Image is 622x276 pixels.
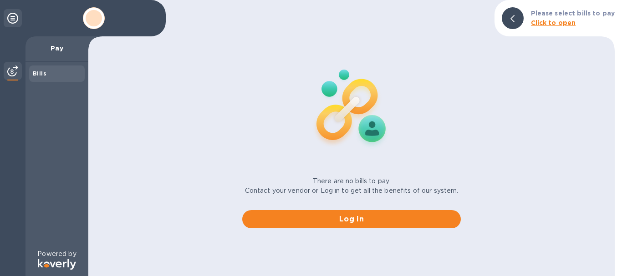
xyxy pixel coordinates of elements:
[37,249,76,259] p: Powered by
[245,176,459,196] p: There are no bills to pay. Contact your vendor or Log in to get all the benefits of our system.
[38,259,76,270] img: Logo
[33,70,46,77] b: Bills
[250,214,454,225] span: Log in
[531,10,615,17] b: Please select bills to pay
[33,44,81,53] p: Pay
[242,210,461,228] button: Log in
[531,19,576,26] b: Click to open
